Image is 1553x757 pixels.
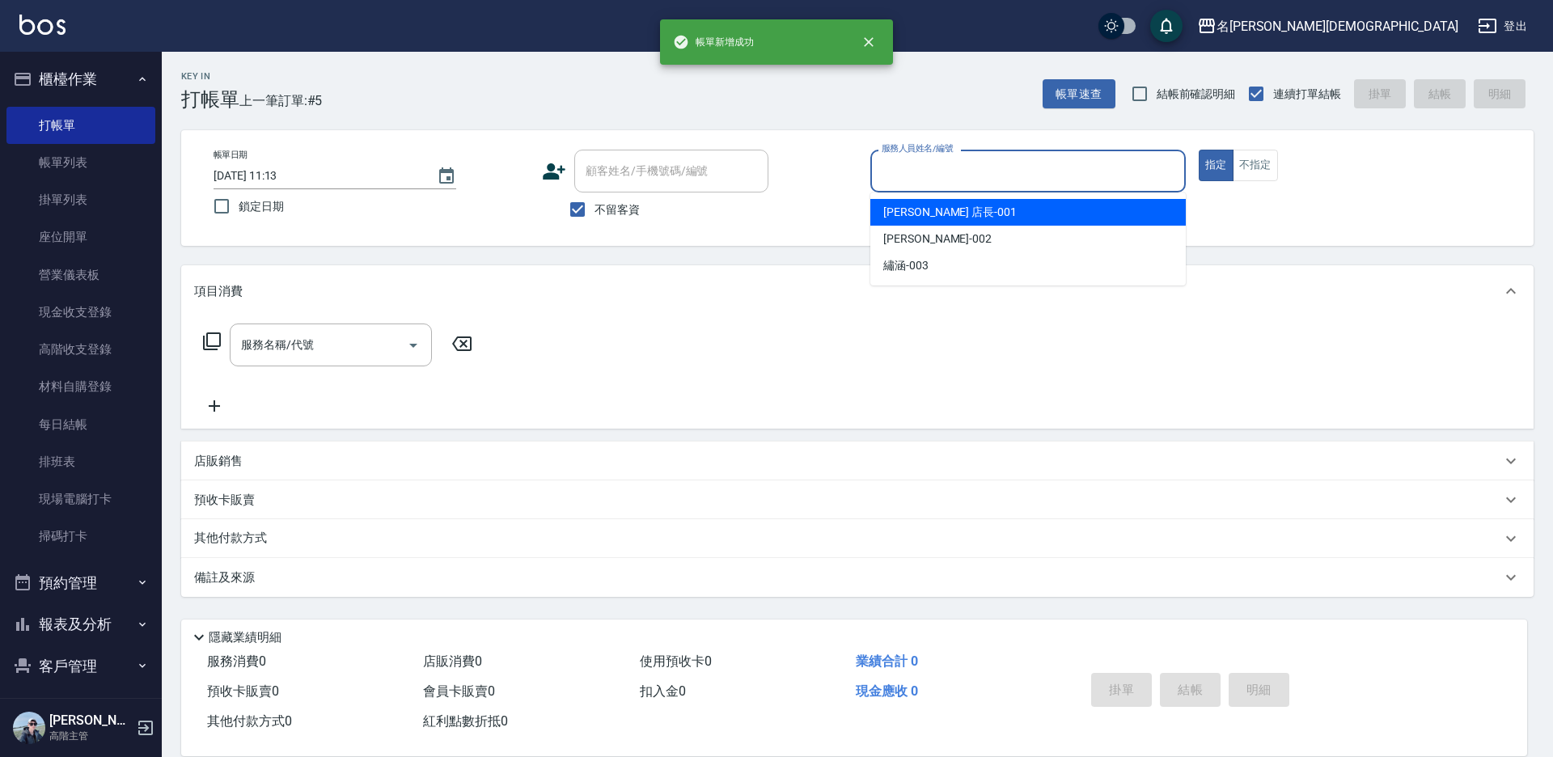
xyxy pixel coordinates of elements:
button: Choose date, selected date is 2025-08-10 [427,157,466,196]
h3: 打帳單 [181,88,239,111]
button: 登出 [1471,11,1534,41]
span: 預收卡販賣 0 [207,683,279,699]
a: 掃碼打卡 [6,518,155,555]
p: 高階主管 [49,729,132,743]
input: YYYY/MM/DD hh:mm [214,163,421,189]
p: 其他付款方式 [194,530,275,548]
div: 店販銷售 [181,442,1534,480]
span: 現金應收 0 [856,683,918,699]
p: 預收卡販賣 [194,492,255,509]
a: 營業儀表板 [6,256,155,294]
label: 帳單日期 [214,149,248,161]
div: 其他付款方式 [181,519,1534,558]
span: 鎖定日期 [239,198,284,215]
span: 結帳前確認明細 [1157,86,1236,103]
h2: Key In [181,71,239,82]
button: 指定 [1199,150,1234,181]
a: 高階收支登錄 [6,331,155,368]
span: 不留客資 [595,201,640,218]
span: 紅利點數折抵 0 [423,713,508,729]
button: close [851,24,887,60]
a: 打帳單 [6,107,155,144]
span: 店販消費 0 [423,653,482,669]
span: 會員卡販賣 0 [423,683,495,699]
a: 每日結帳 [6,406,155,443]
span: 繡涵 -003 [883,257,929,274]
a: 掛單列表 [6,181,155,218]
button: 員工及薪資 [6,687,155,729]
p: 店販銷售 [194,453,243,470]
a: 座位開單 [6,218,155,256]
button: 名[PERSON_NAME][DEMOGRAPHIC_DATA] [1191,10,1465,43]
button: 帳單速查 [1043,79,1115,109]
span: 其他付款方式 0 [207,713,292,729]
img: Logo [19,15,66,35]
button: Open [400,332,426,358]
a: 現金收支登錄 [6,294,155,331]
button: 櫃檯作業 [6,58,155,100]
div: 備註及來源 [181,558,1534,597]
a: 排班表 [6,443,155,480]
span: 扣入金 0 [640,683,686,699]
div: 項目消費 [181,265,1534,317]
div: 名[PERSON_NAME][DEMOGRAPHIC_DATA] [1217,16,1458,36]
span: [PERSON_NAME] -002 [883,230,992,247]
button: 報表及分析 [6,603,155,645]
button: save [1150,10,1183,42]
p: 項目消費 [194,283,243,300]
a: 現場電腦打卡 [6,480,155,518]
a: 帳單列表 [6,144,155,181]
img: Person [13,712,45,744]
button: 預約管理 [6,562,155,604]
button: 客戶管理 [6,645,155,687]
span: 連續打單結帳 [1273,86,1341,103]
label: 服務人員姓名/編號 [882,142,953,154]
div: 預收卡販賣 [181,480,1534,519]
span: 帳單新增成功 [673,34,754,50]
span: [PERSON_NAME] 店長 -001 [883,204,1017,221]
p: 隱藏業績明細 [209,629,281,646]
h5: [PERSON_NAME] [49,713,132,729]
span: 業績合計 0 [856,653,918,669]
span: 使用預收卡 0 [640,653,712,669]
button: 不指定 [1233,150,1278,181]
span: 服務消費 0 [207,653,266,669]
a: 材料自購登錄 [6,368,155,405]
p: 備註及來源 [194,569,255,586]
span: 上一筆訂單:#5 [239,91,323,111]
